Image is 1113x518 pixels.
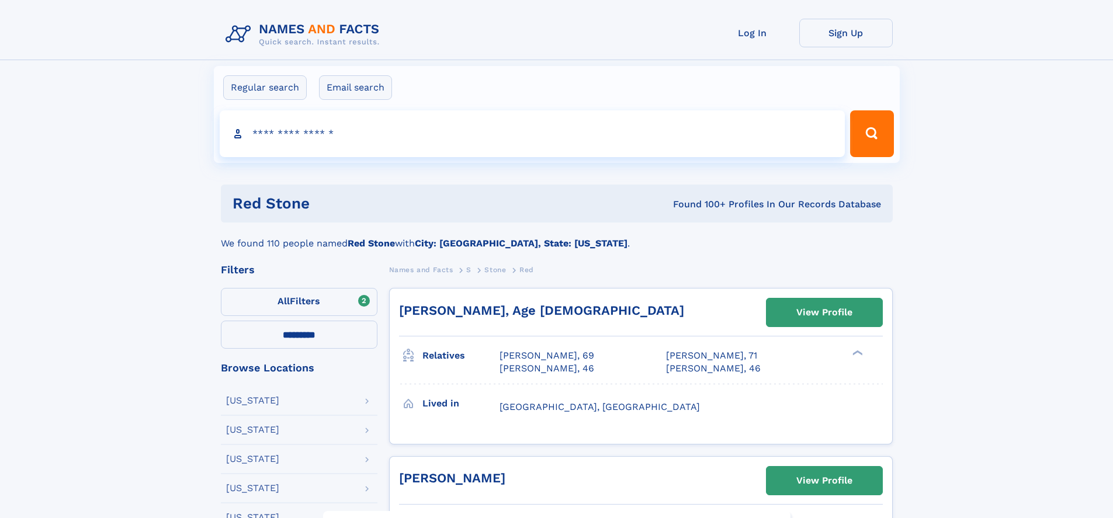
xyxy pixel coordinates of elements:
h3: Lived in [422,394,500,413]
h3: Relatives [422,346,500,366]
a: [PERSON_NAME], Age [DEMOGRAPHIC_DATA] [399,303,684,318]
div: View Profile [796,299,852,326]
button: Search Button [850,110,893,157]
a: Stone [484,262,506,277]
a: [PERSON_NAME], 69 [500,349,594,362]
div: Browse Locations [221,363,377,373]
b: City: [GEOGRAPHIC_DATA], State: [US_STATE] [415,238,627,249]
a: [PERSON_NAME], 46 [500,362,594,375]
div: [US_STATE] [226,425,279,434]
b: Red Stone [348,238,395,249]
span: Stone [484,266,506,274]
div: Filters [221,265,377,275]
div: [US_STATE] [226,454,279,464]
span: All [278,295,290,307]
a: View Profile [767,467,882,495]
label: Email search [319,75,392,100]
label: Regular search [223,75,307,100]
a: [PERSON_NAME] [399,471,505,485]
div: [US_STATE] [226,396,279,405]
div: Found 100+ Profiles In Our Records Database [491,198,881,211]
a: [PERSON_NAME], 71 [666,349,757,362]
img: Logo Names and Facts [221,19,389,50]
div: [US_STATE] [226,484,279,493]
input: search input [220,110,845,157]
a: Sign Up [799,19,893,47]
label: Filters [221,288,377,316]
h1: red stone [233,196,491,211]
span: Red [519,266,534,274]
span: [GEOGRAPHIC_DATA], [GEOGRAPHIC_DATA] [500,401,700,412]
div: We found 110 people named with . [221,223,893,251]
a: Names and Facts [389,262,453,277]
div: View Profile [796,467,852,494]
span: S [466,266,471,274]
a: View Profile [767,298,882,326]
a: [PERSON_NAME], 46 [666,362,761,375]
div: ❯ [850,349,864,357]
a: Log In [706,19,799,47]
a: S [466,262,471,277]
